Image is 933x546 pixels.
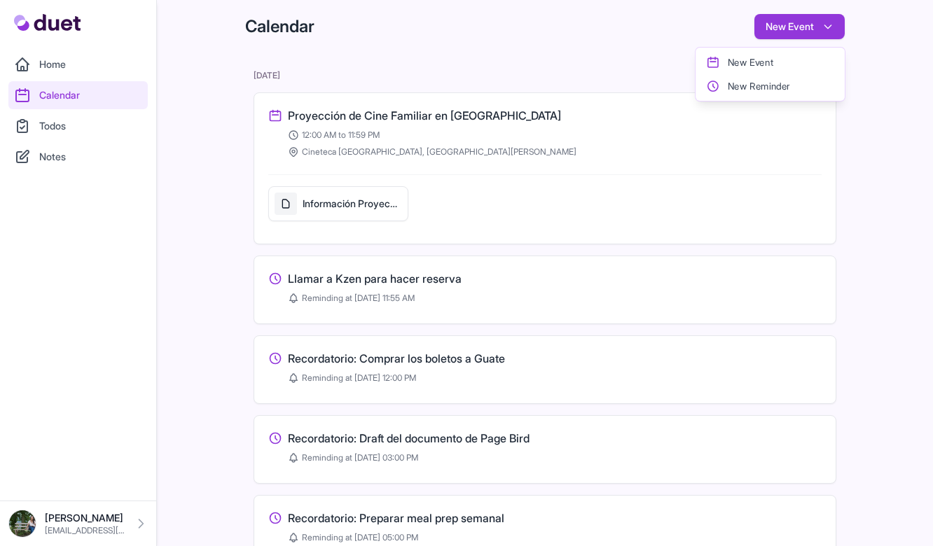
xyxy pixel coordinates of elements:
span: Reminding at [DATE] 11:55 AM [302,293,415,304]
a: Proyección de Cine Familiar en [GEOGRAPHIC_DATA] 12:00 AM to 11:59 PM Cineteca [GEOGRAPHIC_DATA],... [268,107,822,157]
a: New Reminder [696,74,845,98]
span: 12:00 AM to 11:59 PM [302,129,380,141]
span: Cineteca [GEOGRAPHIC_DATA], [GEOGRAPHIC_DATA][PERSON_NAME] [302,146,576,157]
h2: [DATE] [254,70,836,81]
a: Notes [8,143,148,171]
a: Información Proyección Cineteca Madrid 7 Septiembre 2025 [268,186,408,230]
img: DSC08576_Original.jpeg [8,510,36,538]
p: [PERSON_NAME] [45,511,125,525]
a: Edit Llamar a Kzen para hacer reserva [268,270,822,309]
h3: Proyección de Cine Familiar en [GEOGRAPHIC_DATA] [288,107,561,124]
h3: Llamar a Kzen para hacer reserva [288,270,462,287]
h5: Información Proyección Cineteca Madrid 7 Septiembre 2025 [303,197,402,211]
button: New Event [754,14,845,39]
span: Reminding at [DATE] 03:00 PM [302,452,418,463]
span: Reminding at [DATE] 05:00 PM [302,532,418,543]
a: [PERSON_NAME] [EMAIL_ADDRESS][DOMAIN_NAME] [8,510,148,538]
p: [EMAIL_ADDRESS][DOMAIN_NAME] [45,525,125,536]
a: Calendar [8,81,148,109]
h3: Recordatorio: Preparar meal prep semanal [288,510,504,526]
a: Edit Recordatorio: Draft del documento de Page Bird [268,430,822,469]
h3: Recordatorio: Draft del documento de Page Bird [288,430,530,447]
span: Reminding at [DATE] 12:00 PM [302,372,416,384]
a: New Event [696,50,845,74]
h3: Recordatorio: Comprar los boletos a Guate [288,350,505,367]
a: Todos [8,112,148,140]
a: Edit Recordatorio: Comprar los boletos a Guate [268,350,822,389]
h1: Calendar [245,15,315,38]
a: Home [8,50,148,78]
